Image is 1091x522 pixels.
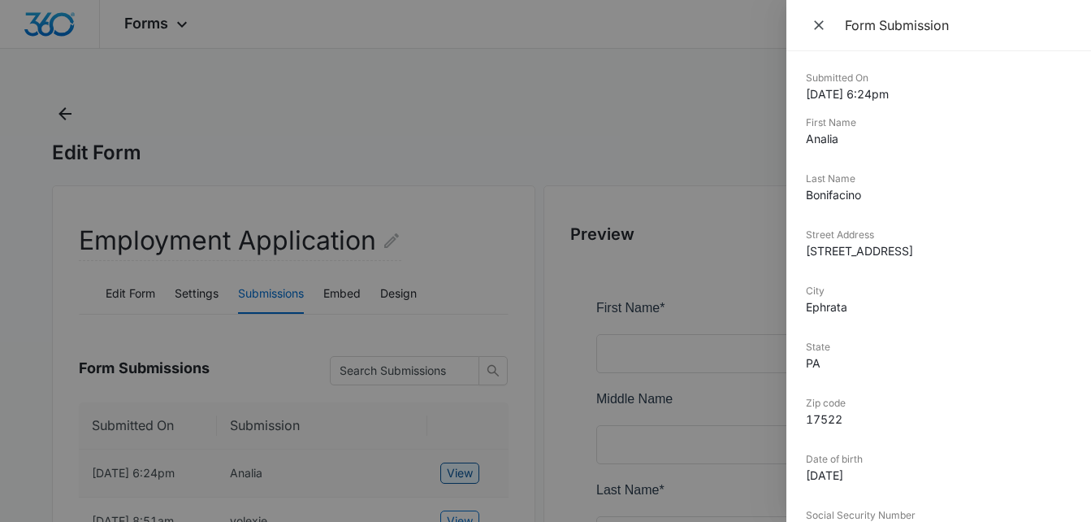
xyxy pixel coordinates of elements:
[806,172,1072,186] dt: Last Name
[806,242,1072,259] dd: [STREET_ADDRESS]
[806,186,1072,203] dd: Bonifacino
[806,467,1072,484] dd: [DATE]
[811,14,830,37] span: Close
[806,396,1072,411] dt: Zip code
[806,355,1072,372] dd: PA
[806,298,1072,315] dd: Ephrata
[806,411,1072,428] dd: 17522
[806,452,1072,467] dt: Date of birth
[806,228,1072,242] dt: Street Address
[806,85,1072,102] dd: [DATE] 6:24pm
[845,16,1072,34] div: Form Submission
[806,71,1072,85] dt: Submitted On
[806,284,1072,298] dt: City
[806,130,1072,147] dd: Analia
[806,340,1072,355] dt: State
[806,13,835,37] button: Close
[806,115,1072,130] dt: First Name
